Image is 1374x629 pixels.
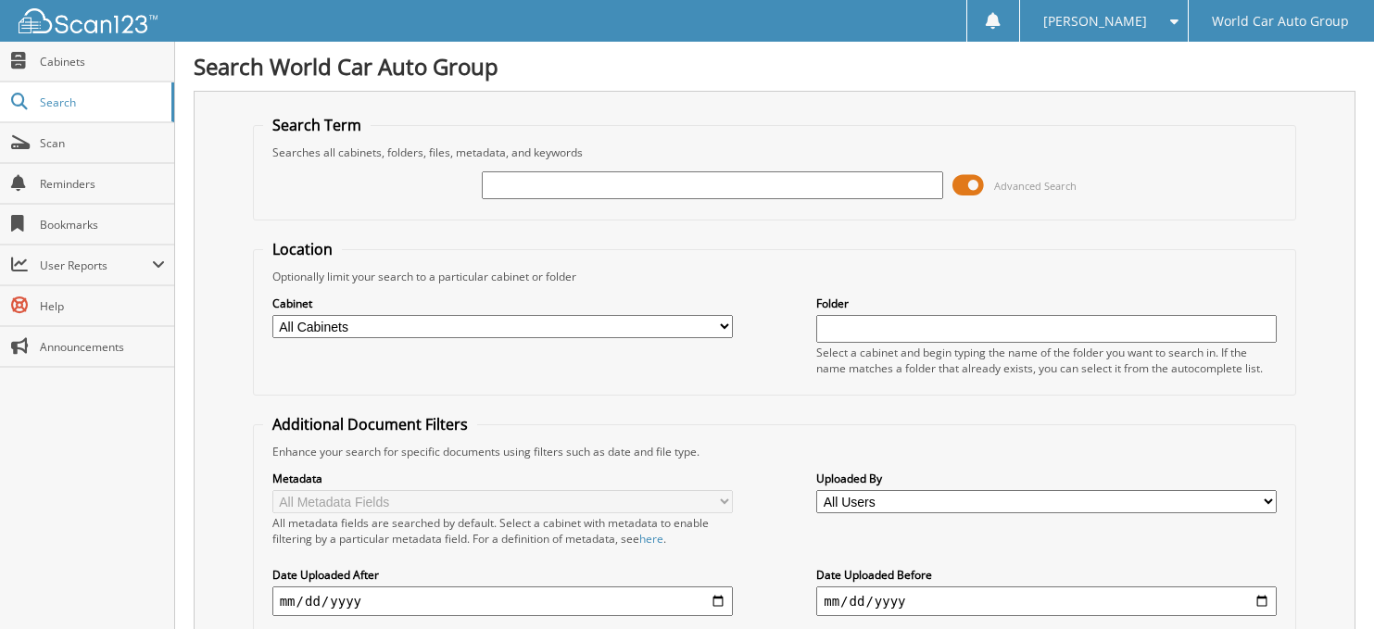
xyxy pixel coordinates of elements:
[816,345,1277,376] div: Select a cabinet and begin typing the name of the folder you want to search in. If the name match...
[816,471,1277,486] label: Uploaded By
[272,296,733,311] label: Cabinet
[40,339,165,355] span: Announcements
[40,298,165,314] span: Help
[263,145,1287,160] div: Searches all cabinets, folders, files, metadata, and keywords
[263,414,477,434] legend: Additional Document Filters
[639,531,663,547] a: here
[40,258,152,273] span: User Reports
[40,217,165,233] span: Bookmarks
[272,567,733,583] label: Date Uploaded After
[40,176,165,192] span: Reminders
[263,115,371,135] legend: Search Term
[263,269,1287,284] div: Optionally limit your search to a particular cabinet or folder
[816,567,1277,583] label: Date Uploaded Before
[994,179,1077,193] span: Advanced Search
[1043,16,1147,27] span: [PERSON_NAME]
[263,444,1287,459] div: Enhance your search for specific documents using filters such as date and file type.
[40,94,162,110] span: Search
[272,515,733,547] div: All metadata fields are searched by default. Select a cabinet with metadata to enable filtering b...
[816,296,1277,311] label: Folder
[263,239,342,259] legend: Location
[272,586,733,616] input: start
[19,8,158,33] img: scan123-logo-white.svg
[1212,16,1349,27] span: World Car Auto Group
[272,471,733,486] label: Metadata
[194,51,1355,82] h1: Search World Car Auto Group
[40,135,165,151] span: Scan
[1281,540,1374,629] iframe: Chat Widget
[816,586,1277,616] input: end
[40,54,165,69] span: Cabinets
